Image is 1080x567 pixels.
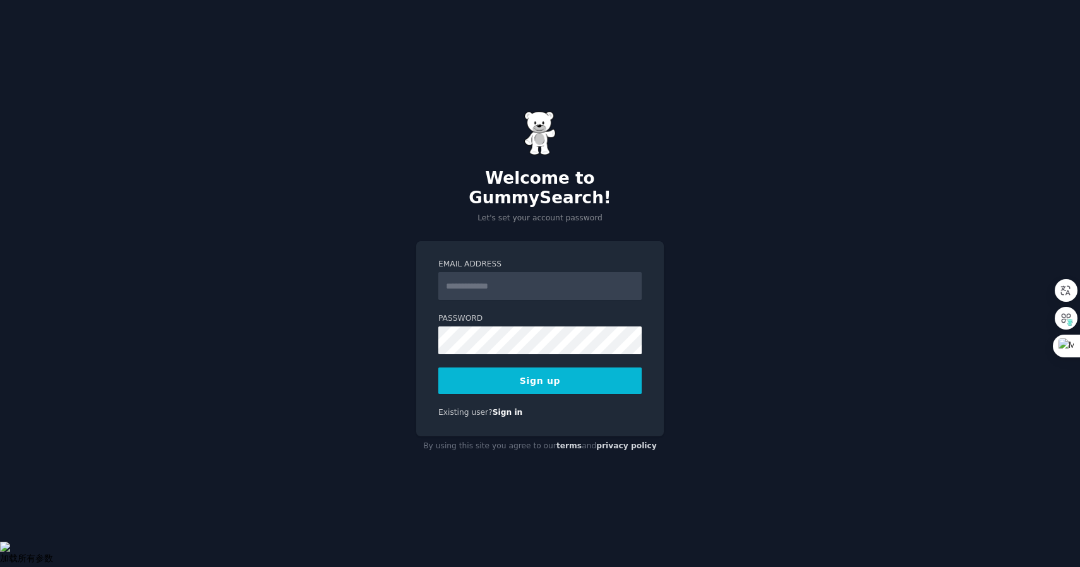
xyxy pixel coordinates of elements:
span: Existing user? [438,408,493,417]
a: privacy policy [596,441,657,450]
label: Email Address [438,259,642,270]
h2: Welcome to GummySearch! [416,169,664,208]
p: Let's set your account password [416,213,664,224]
img: Gummy Bear [524,111,556,155]
div: By using this site you agree to our and [416,436,664,457]
a: terms [556,441,582,450]
label: Password [438,313,642,325]
a: Sign in [493,408,523,417]
button: Sign up [438,367,642,394]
